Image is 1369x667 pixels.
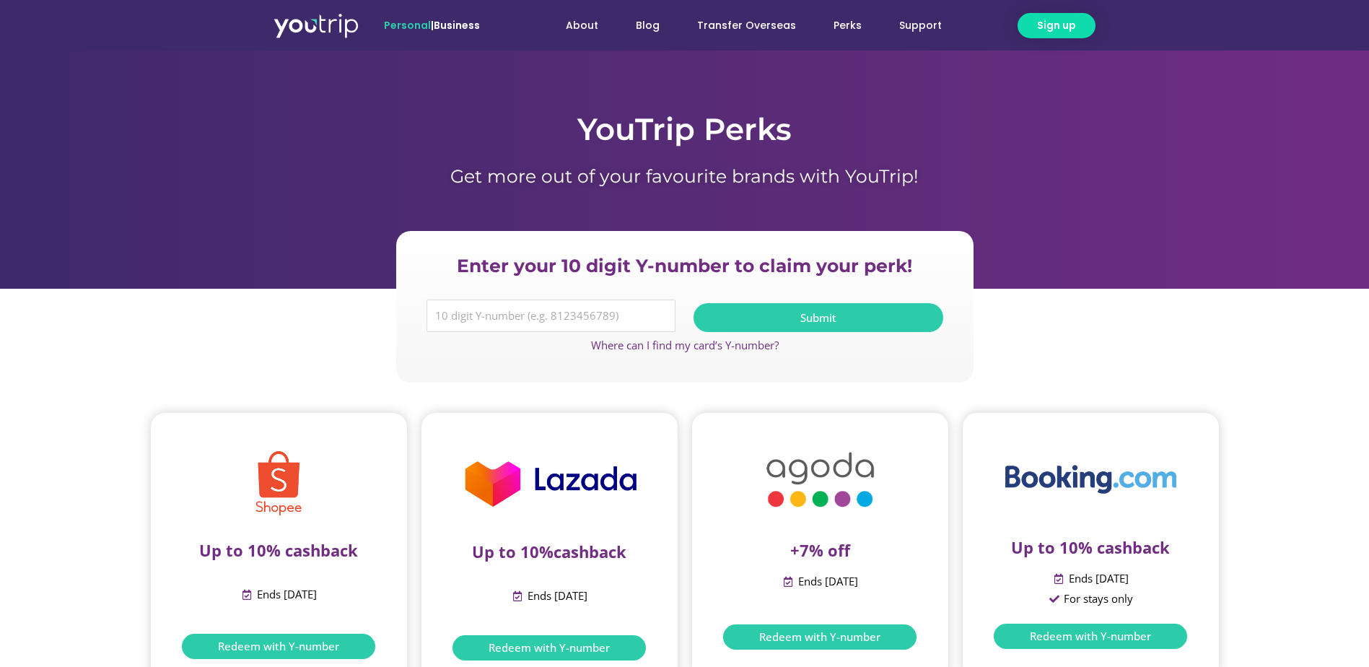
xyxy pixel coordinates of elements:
[384,18,480,32] span: |
[1030,631,1151,642] span: Redeem with Y-number
[419,254,950,278] h2: Enter your 10 digit Y-number to claim your perk!
[815,12,880,39] a: Perks
[384,18,431,32] span: Personal
[994,624,1187,649] a: Redeem with Y-number
[759,632,880,642] span: Redeem with Y-number
[723,624,917,650] a: Redeem with Y-number
[617,12,678,39] a: Blog
[714,541,927,559] p: +7% off
[274,165,1096,187] h1: Get more out of your favourite brands with YouTrip!
[547,12,617,39] a: About
[519,12,961,39] nav: Menu
[182,634,375,659] a: Redeem with Y-number
[694,303,943,332] button: Submit
[489,642,610,653] span: Redeem with Y-number
[218,641,339,652] span: Redeem with Y-number
[880,12,961,39] a: Support
[427,300,943,344] form: Y Number
[199,539,358,561] span: Up to 10% cashback
[1037,18,1076,33] span: Sign up
[524,586,587,606] span: Ends [DATE]
[1060,589,1133,609] span: For stays only
[427,300,676,333] input: 10 digit Y-number (e.g. 8123456789)
[800,313,836,323] span: Submit
[678,12,815,39] a: Transfer Overseas
[984,538,1197,557] p: Up to 10% cashback
[591,338,779,352] a: Where can I find my card’s Y-number?
[795,572,858,592] span: Ends [DATE]
[452,635,646,661] a: Redeem with Y-number
[554,541,626,562] span: cashback
[1065,569,1129,589] span: Ends [DATE]
[472,541,554,562] span: Up to 10%
[253,585,317,605] span: Ends [DATE]
[1018,13,1095,38] a: Sign up
[274,108,1096,151] h1: YouTrip Perks
[434,18,480,32] a: Business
